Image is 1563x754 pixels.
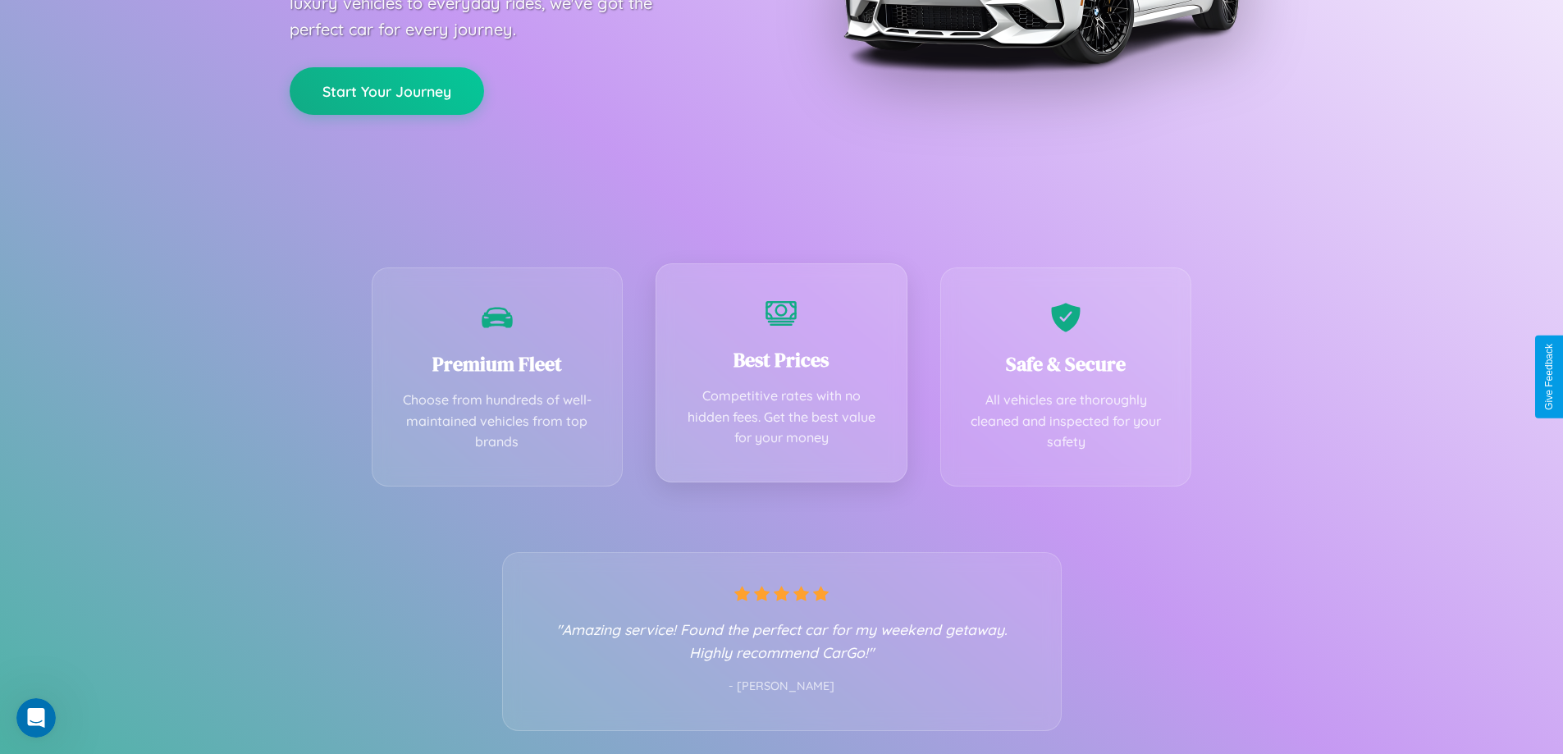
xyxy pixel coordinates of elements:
h3: Premium Fleet [397,350,598,377]
p: All vehicles are thoroughly cleaned and inspected for your safety [966,390,1167,453]
button: Start Your Journey [290,67,484,115]
p: Competitive rates with no hidden fees. Get the best value for your money [681,386,882,449]
iframe: Intercom live chat [16,698,56,738]
h3: Safe & Secure [966,350,1167,377]
p: "Amazing service! Found the perfect car for my weekend getaway. Highly recommend CarGo!" [536,618,1028,664]
p: - [PERSON_NAME] [536,676,1028,697]
div: Give Feedback [1543,344,1555,410]
p: Choose from hundreds of well-maintained vehicles from top brands [397,390,598,453]
h3: Best Prices [681,346,882,373]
